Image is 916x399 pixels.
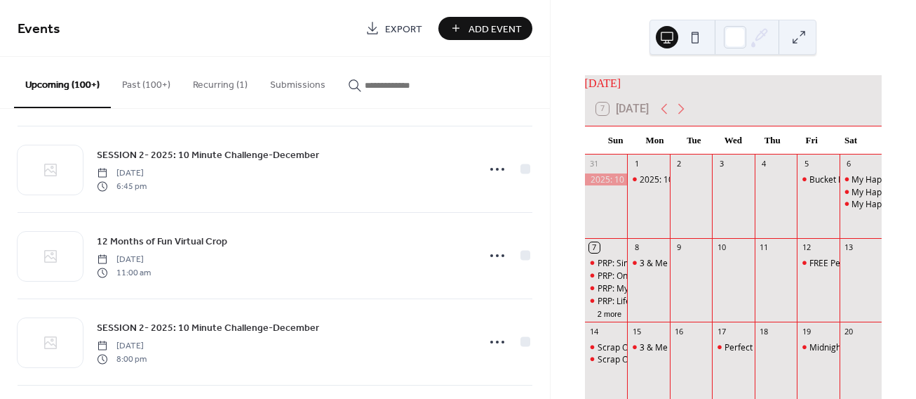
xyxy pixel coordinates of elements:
div: Perfect Pages RE-Imagined Class 1 [712,341,754,353]
div: 14 [589,326,600,336]
div: PRP: Life Unfiltered [585,295,627,307]
div: 16 [674,326,685,336]
button: Add Event [438,17,532,40]
div: PRP: Simply Summer [598,257,678,269]
span: [DATE] [97,340,147,353]
div: Midnight Madness [809,341,882,353]
div: Scrap On a Dime: PUMPKIN SPICE EDITION [585,341,627,353]
div: 8 [631,242,642,253]
div: 9 [674,242,685,253]
span: 12 Months of Fun Virtual Crop [97,235,227,249]
div: Scrap On a Dime: HOLIDAY MAGIC EDITION [585,353,627,365]
span: [DATE] [97,167,147,180]
div: Sat [831,126,870,155]
div: Fri [792,126,831,155]
div: 17 [716,326,727,336]
a: Export [355,17,433,40]
div: 2 [674,159,685,169]
div: 19 [801,326,811,336]
div: PRP: On the Road [598,270,664,282]
div: PRP: Life Unfiltered [598,295,672,307]
div: Bucket List Trip Class [797,174,839,185]
div: Mon [635,126,675,155]
span: SESSION 2- 2025: 10 Minute Challenge-December [97,148,319,163]
button: Upcoming (100+) [14,57,111,108]
div: 31 [589,159,600,169]
div: 2025: 10 Minute Challenge-August [640,174,774,185]
div: 3 & Me Class Club [640,257,710,269]
div: 3 & Me Class Club [627,257,669,269]
div: PRP: My Fabulous Friends [598,282,696,294]
div: 4 [759,159,769,169]
div: 15 [631,326,642,336]
button: 2 more [592,307,627,319]
span: Add Event [469,22,522,37]
button: Past (100+) [111,57,182,107]
span: Events [18,15,60,43]
div: 5 [801,159,811,169]
div: Sun [596,126,635,155]
div: Bucket List Trip Class [809,174,891,185]
div: PRP: My Fabulous Friends [585,282,627,294]
div: 1 [631,159,642,169]
div: Wed [713,126,753,155]
span: Export [385,22,422,37]
div: 3 & Me Class Club [640,341,710,353]
a: SESSION 2- 2025: 10 Minute Challenge-December [97,147,319,163]
div: 3 & Me Class Club [627,341,669,353]
span: 8:00 pm [97,353,147,365]
div: [DATE] [585,75,882,92]
div: 2025: 10 Minute Challenge-August [627,174,669,185]
div: Tue [674,126,713,155]
div: My Happy Saturday-Friends & Family Edition [840,198,882,210]
div: FREE Perfect Pages RE-Imagined Class [797,257,839,269]
div: 12 [801,242,811,253]
div: Scrap On a Dime: HOLIDAY MAGIC EDITION [598,353,767,365]
div: 18 [759,326,769,336]
div: My Happy Saturday-Magical Edition [840,186,882,198]
div: PRP: Simply Summer [585,257,627,269]
a: 12 Months of Fun Virtual Crop [97,233,227,249]
div: My Happy Saturday-Summer Edition [840,174,882,185]
div: Scrap On a Dime: PUMPKIN SPICE EDITION [598,341,765,353]
div: Perfect Pages RE-Imagined Class 1 [725,341,860,353]
div: 11 [759,242,769,253]
div: Midnight Madness [797,341,839,353]
button: Recurring (1) [182,57,259,107]
div: 13 [844,242,854,253]
a: SESSION 2- 2025: 10 Minute Challenge-December [97,320,319,336]
div: 3 [716,159,727,169]
div: 6 [844,159,854,169]
button: Submissions [259,57,337,107]
span: SESSION 2- 2025: 10 Minute Challenge-December [97,321,319,336]
div: Thu [753,126,792,155]
div: 10 [716,242,727,253]
div: 2025: 10 Minute Challenge-August [585,174,627,185]
div: 7 [589,242,600,253]
div: 20 [844,326,854,336]
span: 6:45 pm [97,180,147,192]
div: PRP: On the Road [585,270,627,282]
span: 11:00 am [97,266,151,279]
span: [DATE] [97,254,151,266]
